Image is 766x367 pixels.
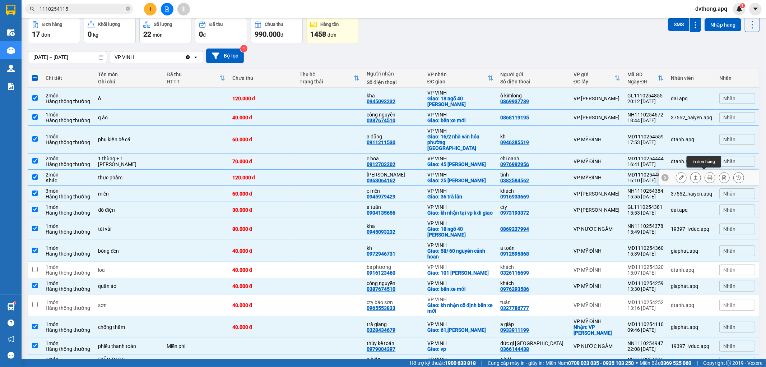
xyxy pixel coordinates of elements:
div: ĐC giao [427,79,488,84]
div: Người gửi [501,72,566,77]
div: 0387674510 [367,286,395,292]
span: Nhãn [723,137,735,142]
div: ô kimlong [501,93,566,98]
div: Miễn phí [167,343,225,349]
th: Toggle SortBy [624,69,667,88]
div: 15:53 [DATE] [627,210,664,216]
span: Nhãn [723,159,735,164]
div: a tuấn [367,204,420,210]
div: NH1110254672 [627,112,664,118]
div: 20:12 [DATE] [627,98,664,104]
sup: 1 [740,3,745,8]
span: Nhãn [723,96,735,101]
img: warehouse-icon [7,29,15,36]
div: đức ql hà nội [501,340,566,346]
div: VP VINH [427,321,493,327]
div: Hàng thông thường [46,251,91,257]
div: công nguyễn [367,280,420,286]
div: VP VINH [427,242,493,248]
span: Nhãn [723,248,735,254]
div: 0946285519 [501,139,529,145]
div: VP MỸ ĐÌNH [574,318,620,324]
div: dtanh.apq [671,159,712,164]
th: Toggle SortBy [163,69,229,88]
div: Hàng thông thường [46,194,91,199]
div: 0916933669 [501,194,529,199]
div: GL1110254381 [627,204,664,210]
div: phụ kiện bể cá [98,137,159,142]
div: 40.000 đ [232,267,292,273]
span: caret-down [752,6,759,12]
div: a giáp [501,321,566,327]
div: VP VINH [427,220,493,226]
div: 1 món [46,321,91,327]
div: Ghi chú [98,79,159,84]
div: kh [367,245,420,251]
span: món [153,32,163,38]
div: NN1110254947 [627,340,664,346]
div: c mến [367,188,420,194]
div: phiếu thanh toán [98,343,159,349]
div: 37552_haiyen.apq [671,115,712,120]
div: kha [367,223,420,229]
div: 0326116699 [501,270,529,276]
div: 0972946731 [367,251,395,257]
div: miến [98,191,159,197]
div: 1 món [46,340,91,346]
div: VP VINH [115,54,134,61]
span: dvthong.apq [690,4,733,13]
span: aim [181,6,186,12]
div: Giao hàng [690,172,701,183]
div: MD1110254360 [627,245,664,251]
div: NH1110254936 [627,357,664,362]
div: 1 món [46,112,91,118]
div: Nhãn [719,75,755,81]
div: loa [98,267,159,273]
div: In đơn hàng [687,156,721,168]
div: chống thấm [98,324,159,330]
span: đơn [41,32,50,38]
div: VP MỸ ĐÌNH [574,159,620,164]
span: 1 [741,3,744,8]
div: Giao: 58/ 60 nguyên cảnh hoan [427,248,493,260]
span: kg [93,32,98,38]
div: Giao: 25 lê hông sơn thanh quang [427,178,493,183]
img: warehouse-icon [7,47,15,54]
div: Thu hộ [300,72,354,77]
div: 15:55 [DATE] [627,194,664,199]
span: close-circle [126,6,130,13]
div: 19397_lvduc.apq [671,226,712,232]
div: VP VINH [427,357,493,362]
div: 15:49 [DATE] [627,229,664,235]
div: VP [PERSON_NAME] [574,207,620,213]
div: Hàng thông thường [46,118,91,123]
div: 40.000 đ [232,302,292,308]
div: Hàng thông thường [46,161,91,167]
div: 0869237994 [501,226,529,232]
div: giaphat.apq [671,283,712,289]
div: 60.000 đ [232,137,292,142]
div: trà giang [367,321,420,327]
div: VP MỸ ĐÌNH [574,302,620,308]
div: Số điện thoại [501,79,566,84]
button: Chưa thu990.000đ [251,17,303,43]
div: 1 món [46,223,91,229]
button: SMS [668,18,690,31]
div: 40.000 đ [232,324,292,330]
div: Hàng thông thường [46,229,91,235]
input: Tìm tên, số ĐT hoặc mã đơn [40,5,124,13]
div: MD1110254259 [627,280,664,286]
span: 0 [199,30,203,38]
div: 16:10 [DATE] [627,178,664,183]
div: 1 món [46,357,91,362]
div: GL1110254855 [627,93,664,98]
div: 1 món [46,280,91,286]
div: 2 món [46,172,91,178]
div: tình [501,172,566,178]
div: 13:16 [DATE] [627,305,664,311]
sup: 1 [14,302,16,304]
div: VP VINH [427,112,493,118]
div: VP [PERSON_NAME] [574,191,620,197]
div: đồ điện [98,207,159,213]
div: Giao: 16/2 nhà văn hóa phường cửa nam [427,134,493,151]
